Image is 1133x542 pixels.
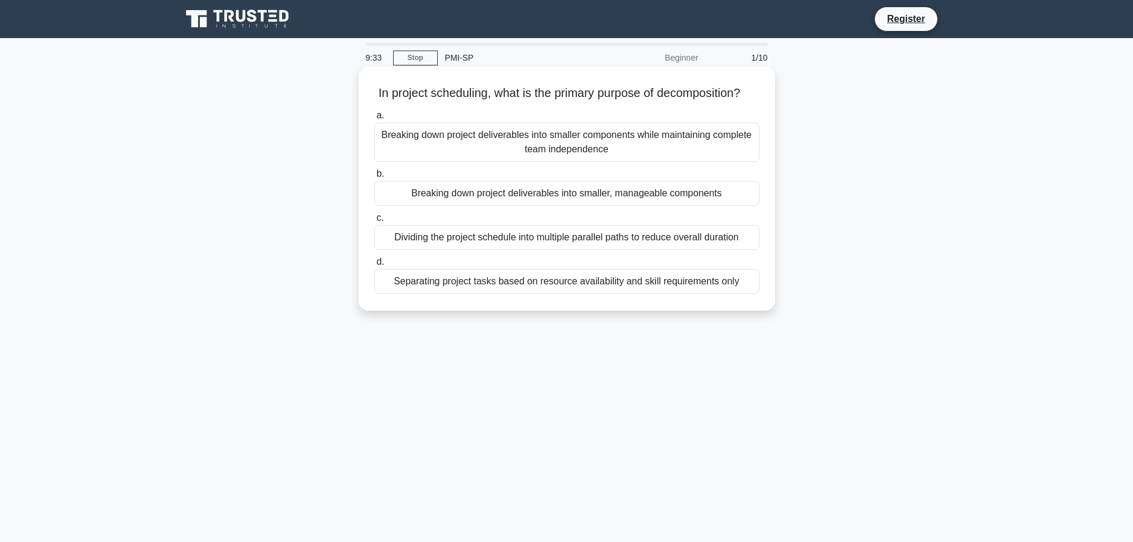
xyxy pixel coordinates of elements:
div: Beginner [601,46,705,70]
div: Breaking down project deliverables into smaller, manageable components [374,181,759,206]
div: 1/10 [705,46,775,70]
span: b. [376,168,384,178]
div: PMI-SP [438,46,601,70]
span: d. [376,256,384,267]
span: c. [376,212,384,223]
div: 9:33 [359,46,393,70]
div: Breaking down project deliverables into smaller components while maintaining complete team indepe... [374,123,759,162]
a: Stop [393,51,438,65]
div: Separating project tasks based on resource availability and skill requirements only [374,269,759,294]
div: Dividing the project schedule into multiple parallel paths to reduce overall duration [374,225,759,250]
a: Register [880,11,932,26]
span: a. [376,110,384,120]
h5: In project scheduling, what is the primary purpose of decomposition? [373,86,761,101]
